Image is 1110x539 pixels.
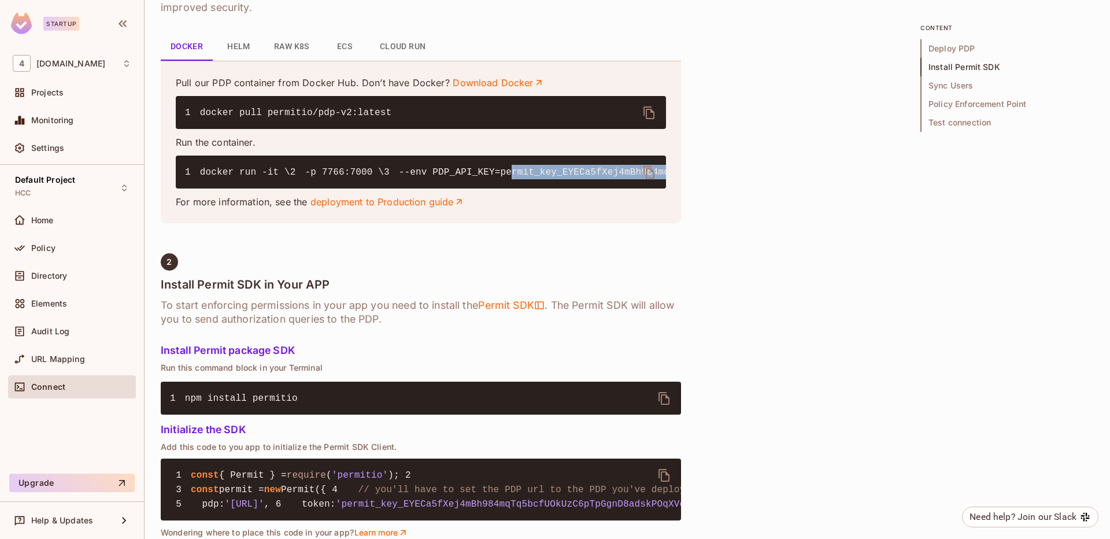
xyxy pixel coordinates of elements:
span: Projects [31,88,64,97]
span: const [191,470,219,481]
span: new [264,485,281,495]
span: Audit Log [31,327,69,336]
p: Pull our PDP container from Docker Hub. Don’t have Docker? [176,76,666,89]
span: : [219,499,225,510]
span: Workspace: 46labs.com [36,59,105,68]
span: 2 [290,165,305,179]
span: // you'll have to set the PDP url to the PDP you've deployed in the previous step [358,485,815,495]
span: Help & Updates [31,516,93,525]
span: Settings [31,143,64,153]
span: Policy [31,243,55,253]
p: For more information, see the [176,195,666,208]
p: Run this command block in your Terminal [161,363,681,372]
img: SReyMgAAAABJRU5ErkJggg== [11,13,32,34]
a: Learn more [354,527,409,538]
span: Home [31,216,54,225]
span: 3 [384,165,399,179]
a: Download Docker [453,76,544,89]
span: Permit({ [281,485,326,495]
p: Run the container. [176,136,666,149]
code: }); [170,470,937,510]
span: Test connection [920,113,1094,132]
h5: Initialize the SDK [161,424,681,435]
span: Directory [31,271,67,280]
span: docker pull permitio/pdp-v2:latest [200,108,392,118]
span: 2 [399,468,420,482]
span: 4 [326,483,347,497]
span: 4 [13,55,31,72]
span: Sync Users [920,76,1094,95]
span: URL Mapping [31,355,85,364]
span: Default Project [15,175,75,184]
button: Raw K8s [265,33,319,61]
span: HCC [15,189,31,198]
button: Upgrade [9,474,135,492]
button: delete [635,158,663,186]
span: { Permit } = [219,470,287,481]
span: 1 [170,392,185,405]
a: deployment to Production guide [310,195,465,208]
span: '[URL]' [225,499,264,510]
span: token [302,499,330,510]
span: : [330,499,336,510]
span: 1 [170,468,191,482]
span: npm install permitio [185,393,298,404]
span: 1 [185,165,200,179]
button: Docker [161,33,213,61]
span: Deploy PDP [920,39,1094,58]
h6: To start enforcing permissions in your app you need to install the . The Permit SDK will allow yo... [161,298,681,326]
span: 'permitio' [332,470,388,481]
span: 'permit_key_EYECa5fXej4mBh984mqTq5bcfUOkUzC6pTpGgnD8adskPOqXVeZn9tgGuCxuUyb1du8u2sSjXcOvU0H4LuQ2CG' [336,499,894,510]
span: 1 [185,106,200,120]
span: pdp [202,499,219,510]
span: ( [326,470,332,481]
span: Connect [31,382,65,392]
p: content [920,23,1094,32]
button: delete [650,385,678,412]
span: , [264,499,270,510]
button: ECS [319,33,371,61]
button: Cloud Run [371,33,435,61]
p: Add this code to you app to initialize the Permit SDK Client. [161,442,681,452]
button: Helm [213,33,265,61]
span: 2 [166,257,172,267]
span: 3 [170,483,191,497]
span: Policy Enforcement Point [920,95,1094,113]
button: delete [650,462,678,489]
span: ); [388,470,399,481]
span: Monitoring [31,116,74,125]
h5: Install Permit package SDK [161,345,681,356]
span: 6 [270,497,291,511]
p: Wondering where to place this code in your app? [161,527,681,538]
span: docker run -it \ [200,167,290,178]
span: Install Permit SDK [920,58,1094,76]
div: Need help? Join our Slack [970,510,1076,524]
span: 5 [170,497,191,511]
span: require [287,470,326,481]
h4: Install Permit SDK in Your APP [161,278,681,291]
span: Permit SDK [478,298,545,312]
span: Elements [31,299,67,308]
button: delete [635,99,663,127]
span: permit = [219,485,264,495]
div: Startup [43,17,79,31]
span: const [191,485,219,495]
